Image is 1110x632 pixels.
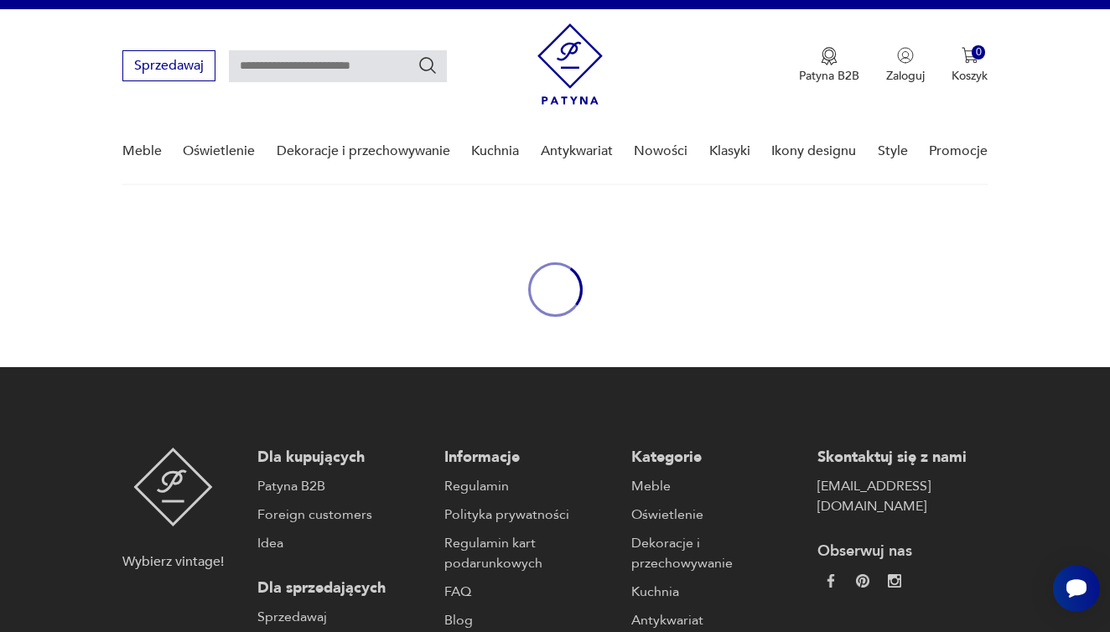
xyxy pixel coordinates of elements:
[888,574,901,588] img: c2fd9cf7f39615d9d6839a72ae8e59e5.webp
[634,119,687,184] a: Nowości
[799,47,859,84] button: Patyna B2B
[886,68,925,84] p: Zaloguj
[444,582,615,602] a: FAQ
[444,448,615,468] p: Informacje
[122,119,162,184] a: Meble
[952,47,988,84] button: 0Koszyk
[122,552,224,572] p: Wybierz vintage!
[817,476,988,516] a: [EMAIL_ADDRESS][DOMAIN_NAME]
[183,119,255,184] a: Oświetlenie
[133,448,213,526] img: Patyna - sklep z meblami i dekoracjami vintage
[821,47,838,65] img: Ikona medalu
[418,55,438,75] button: Szukaj
[444,505,615,525] a: Polityka prywatności
[817,541,988,562] p: Obserwuj nas
[631,476,801,496] a: Meble
[257,476,428,496] a: Patyna B2B
[541,119,613,184] a: Antykwariat
[897,47,914,64] img: Ikonka użytkownika
[929,119,988,184] a: Promocje
[631,448,801,468] p: Kategorie
[257,448,428,468] p: Dla kupujących
[886,47,925,84] button: Zaloguj
[444,610,615,630] a: Blog
[799,68,859,84] p: Patyna B2B
[471,119,519,184] a: Kuchnia
[631,610,801,630] a: Antykwariat
[799,47,859,84] a: Ikona medaluPatyna B2B
[1053,565,1100,612] iframe: Smartsupp widget button
[444,533,615,573] a: Regulamin kart podarunkowych
[277,119,450,184] a: Dekoracje i przechowywanie
[257,533,428,553] a: Idea
[856,574,869,588] img: 37d27d81a828e637adc9f9cb2e3d3a8a.webp
[878,119,908,184] a: Style
[962,47,978,64] img: Ikona koszyka
[631,533,801,573] a: Dekoracje i przechowywanie
[771,119,856,184] a: Ikony designu
[537,23,603,105] img: Patyna - sklep z meblami i dekoracjami vintage
[122,50,215,81] button: Sprzedawaj
[444,476,615,496] a: Regulamin
[952,68,988,84] p: Koszyk
[824,574,838,588] img: da9060093f698e4c3cedc1453eec5031.webp
[631,505,801,525] a: Oświetlenie
[709,119,750,184] a: Klasyki
[972,45,986,60] div: 0
[257,578,428,598] p: Dla sprzedających
[257,505,428,525] a: Foreign customers
[817,448,988,468] p: Skontaktuj się z nami
[631,582,801,602] a: Kuchnia
[257,607,428,627] a: Sprzedawaj
[122,61,215,73] a: Sprzedawaj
